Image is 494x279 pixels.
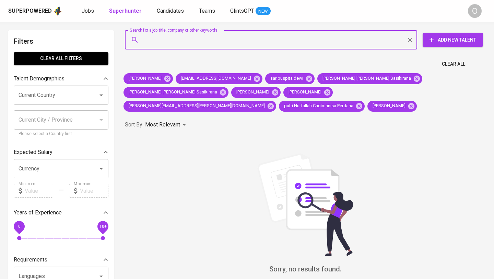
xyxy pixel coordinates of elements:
a: Jobs [82,7,95,15]
div: Superpowered [8,7,52,15]
div: [PERSON_NAME][EMAIL_ADDRESS][PERSON_NAME][DOMAIN_NAME] [123,101,276,112]
div: Expected Salary [14,145,108,159]
button: Clear All filters [14,52,108,65]
div: saripuspita dewi [265,73,315,84]
span: Clear All filters [19,54,103,63]
input: Value [80,184,108,198]
div: Years of Experience [14,206,108,220]
div: [PERSON_NAME] [PERSON_NAME] Sasikirana [123,87,228,98]
span: NEW [256,8,271,15]
div: [PERSON_NAME] [231,87,281,98]
span: [PERSON_NAME] [PERSON_NAME] Sasikirana [317,75,415,82]
p: Please select a Country first [19,131,104,137]
span: Candidates [157,8,184,14]
div: [EMAIL_ADDRESS][DOMAIN_NAME] [176,73,262,84]
div: Most Relevant [145,119,188,131]
span: GlintsGPT [230,8,254,14]
span: putri Nurfallah Choirunnisa Perdana [279,103,357,109]
button: Add New Talent [423,33,483,47]
span: saripuspita dewi [265,75,307,82]
span: 0 [18,224,20,229]
div: Requirements [14,253,108,267]
span: [PERSON_NAME][EMAIL_ADDRESS][PERSON_NAME][DOMAIN_NAME] [123,103,269,109]
span: [EMAIL_ADDRESS][DOMAIN_NAME] [176,75,255,82]
span: Teams [199,8,215,14]
a: Superpoweredapp logo [8,6,62,16]
p: Sort By [125,121,142,129]
h6: Sorry, no results found. [125,264,486,275]
p: Requirements [14,256,47,264]
span: [PERSON_NAME] [231,89,273,96]
input: Value [25,184,53,198]
b: Superhunter [109,8,142,14]
h6: Filters [14,36,108,47]
img: app logo [53,6,62,16]
div: [PERSON_NAME] [PERSON_NAME] Sasikirana [317,73,422,84]
span: 10+ [99,224,106,229]
button: Open [96,164,106,174]
div: [PERSON_NAME] [367,101,417,112]
div: [PERSON_NAME] [123,73,173,84]
p: Years of Experience [14,209,62,217]
span: [PERSON_NAME] [367,103,410,109]
a: Teams [199,7,216,15]
img: file_searching.svg [254,153,357,256]
div: Talent Demographics [14,72,108,86]
span: [PERSON_NAME] [283,89,326,96]
p: Most Relevant [145,121,180,129]
p: Talent Demographics [14,75,64,83]
span: Add New Talent [428,36,478,44]
button: Open [96,90,106,100]
p: Expected Salary [14,148,52,156]
div: [PERSON_NAME] [283,87,333,98]
a: GlintsGPT NEW [230,7,271,15]
button: Clear [405,35,415,45]
span: Clear All [442,60,465,68]
span: [PERSON_NAME] [PERSON_NAME] Sasikirana [123,89,221,96]
a: Superhunter [109,7,143,15]
div: O [468,4,482,18]
span: [PERSON_NAME] [123,75,166,82]
button: Clear All [439,58,468,70]
span: Jobs [82,8,94,14]
a: Candidates [157,7,185,15]
div: putri Nurfallah Choirunnisa Perdana [279,101,365,112]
